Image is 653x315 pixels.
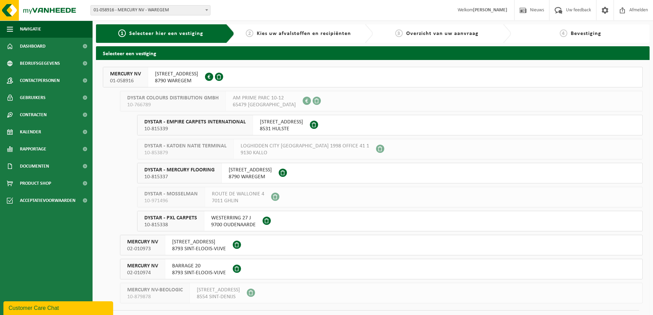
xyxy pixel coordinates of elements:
span: 10-815339 [144,125,246,132]
span: DYSTAR - EMPIRE CARPETS INTERNATIONAL [144,119,246,125]
span: 8554 SINT-DENIJS [197,293,240,300]
span: 1 [118,29,126,37]
span: MERCURY NV [127,263,158,269]
span: DYSTAR - PXL CARPETS [144,215,197,221]
span: Navigatie [20,21,41,38]
span: BARRAGE 20 [172,263,226,269]
span: ROUTE DE WALLONIE 4 [212,191,264,197]
span: 9130 KALLO [241,149,369,156]
span: LOGHIDDEN CITY [GEOGRAPHIC_DATA] 1998 OFFICE 41 1 [241,143,369,149]
span: [STREET_ADDRESS] [197,287,240,293]
span: [STREET_ADDRESS] [260,119,303,125]
span: 8531 HULSTE [260,125,303,132]
span: 10-971496 [144,197,198,204]
span: 9700 OUDENAARDE [211,221,256,228]
span: Rapportage [20,141,46,158]
strong: [PERSON_NAME] [473,8,507,13]
button: DYSTAR - PXL CARPETS 10-815338 WESTERRING 27 J9700 OUDENAARDE [137,211,643,231]
span: 10-815338 [144,221,197,228]
span: DYSTAR - MOSSELMAN [144,191,198,197]
span: 2 [246,29,253,37]
span: DYSTAR - MERCURY FLOORING [144,167,215,173]
span: 01-058916 - MERCURY NV - WAREGEM [90,5,210,15]
button: DYSTAR - MERCURY FLOORING 10-815337 [STREET_ADDRESS]8790 WAREGEM [137,163,643,183]
span: 10-766789 [127,101,219,108]
span: [STREET_ADDRESS] [155,71,198,77]
span: Kalender [20,123,41,141]
span: Contracten [20,106,47,123]
span: 8790 WAREGEM [229,173,272,180]
span: [STREET_ADDRESS] [229,167,272,173]
span: Product Shop [20,175,51,192]
span: Bedrijfsgegevens [20,55,60,72]
span: Gebruikers [20,89,46,106]
span: 10-879878 [127,293,183,300]
span: 10-815337 [144,173,215,180]
span: DYSTAR - KATOEN NATIE TERMINAL [144,143,227,149]
span: MERCURY NV [110,71,141,77]
button: MERCURY NV 02-010974 BARRAGE 208793 SINT-ELOOIS-VIJVE [120,259,643,279]
button: MERCURY NV 02-010973 [STREET_ADDRESS]8793 SINT-ELOOIS-VIJVE [120,235,643,255]
span: 02-010974 [127,269,158,276]
span: Documenten [20,158,49,175]
span: Acceptatievoorwaarden [20,192,75,209]
span: MERCURY NV [127,239,158,245]
span: 65479 [GEOGRAPHIC_DATA] [233,101,296,108]
span: 02-010973 [127,245,158,252]
span: MERCURY NV-BEOLOGIC [127,287,183,293]
span: 7011 GHLIN [212,197,264,204]
span: DYSTAR COLOURS DISTRIBUTION GMBH [127,95,219,101]
button: MERCURY NV 01-058916 [STREET_ADDRESS]8790 WAREGEM [103,67,643,87]
span: Kies uw afvalstoffen en recipiënten [257,31,351,36]
span: Bevestiging [571,31,601,36]
span: 8790 WAREGEM [155,77,198,84]
span: AM PRIME PARC 10-12 [233,95,296,101]
span: WESTERRING 27 J [211,215,256,221]
span: 4 [560,29,567,37]
span: Overzicht van uw aanvraag [406,31,479,36]
span: 10-853879 [144,149,227,156]
span: 8793 SINT-ELOOIS-VIJVE [172,245,226,252]
span: 3 [395,29,403,37]
span: Dashboard [20,38,46,55]
button: DYSTAR - EMPIRE CARPETS INTERNATIONAL 10-815339 [STREET_ADDRESS]8531 HULSTE [137,115,643,135]
h2: Selecteer een vestiging [96,46,650,60]
span: 01-058916 [110,77,141,84]
span: 01-058916 - MERCURY NV - WAREGEM [91,5,210,15]
span: 8793 SINT-ELOOIS-VIJVE [172,269,226,276]
span: Selecteer hier een vestiging [129,31,203,36]
iframe: chat widget [3,300,114,315]
span: [STREET_ADDRESS] [172,239,226,245]
span: Contactpersonen [20,72,60,89]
